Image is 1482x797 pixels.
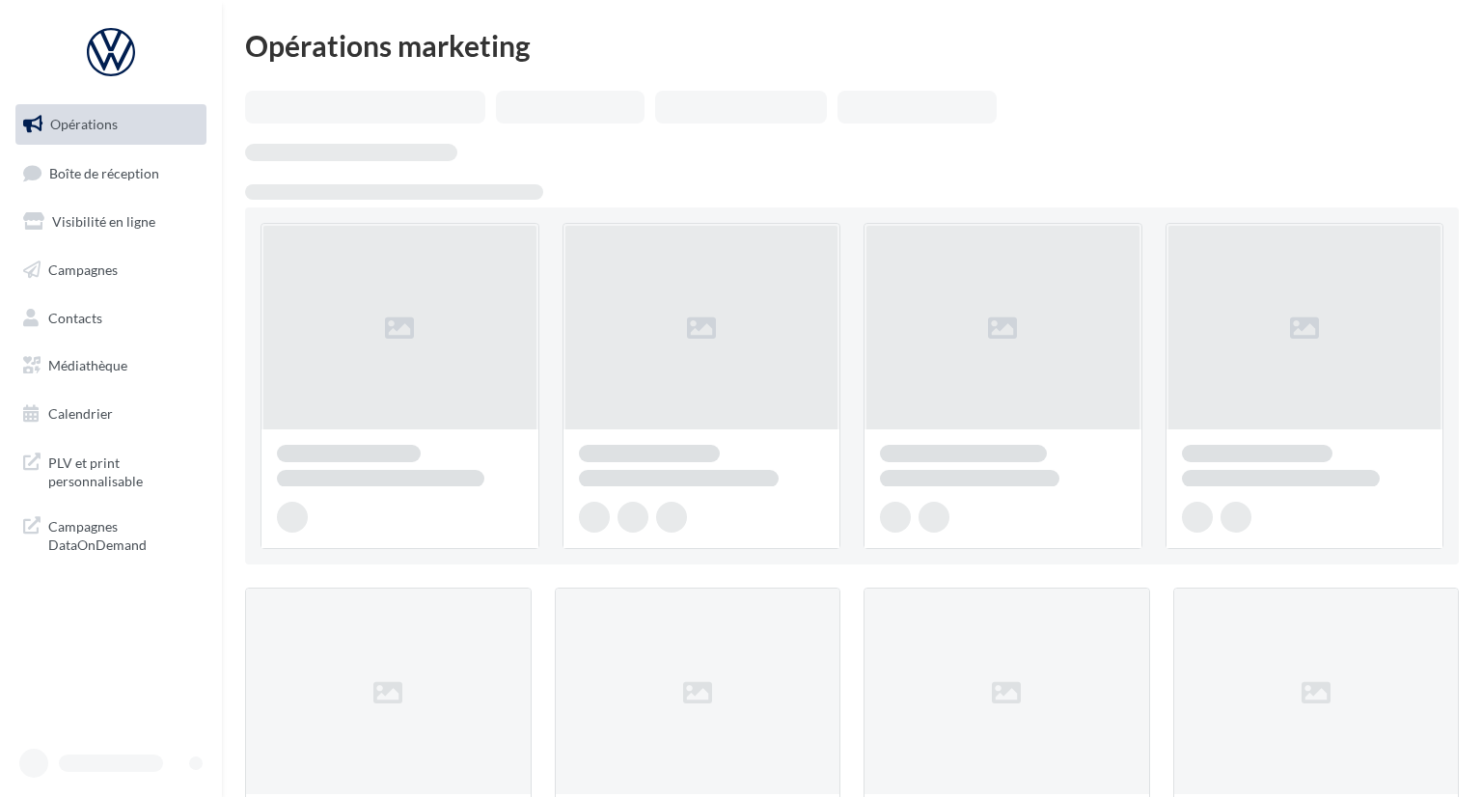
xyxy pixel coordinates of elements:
a: Visibilité en ligne [12,202,210,242]
a: Boîte de réception [12,152,210,194]
span: Boîte de réception [49,164,159,180]
span: Opérations [50,116,118,132]
a: Contacts [12,298,210,339]
span: Campagnes DataOnDemand [48,513,199,555]
a: Opérations [12,104,210,145]
span: PLV et print personnalisable [48,450,199,491]
span: Visibilité en ligne [52,213,155,230]
span: Campagnes [48,261,118,278]
a: Campagnes DataOnDemand [12,506,210,563]
span: Médiathèque [48,357,127,373]
span: Calendrier [48,405,113,422]
a: PLV et print personnalisable [12,442,210,499]
div: Opérations marketing [245,31,1459,60]
a: Médiathèque [12,345,210,386]
a: Calendrier [12,394,210,434]
a: Campagnes [12,250,210,290]
span: Contacts [48,309,102,325]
